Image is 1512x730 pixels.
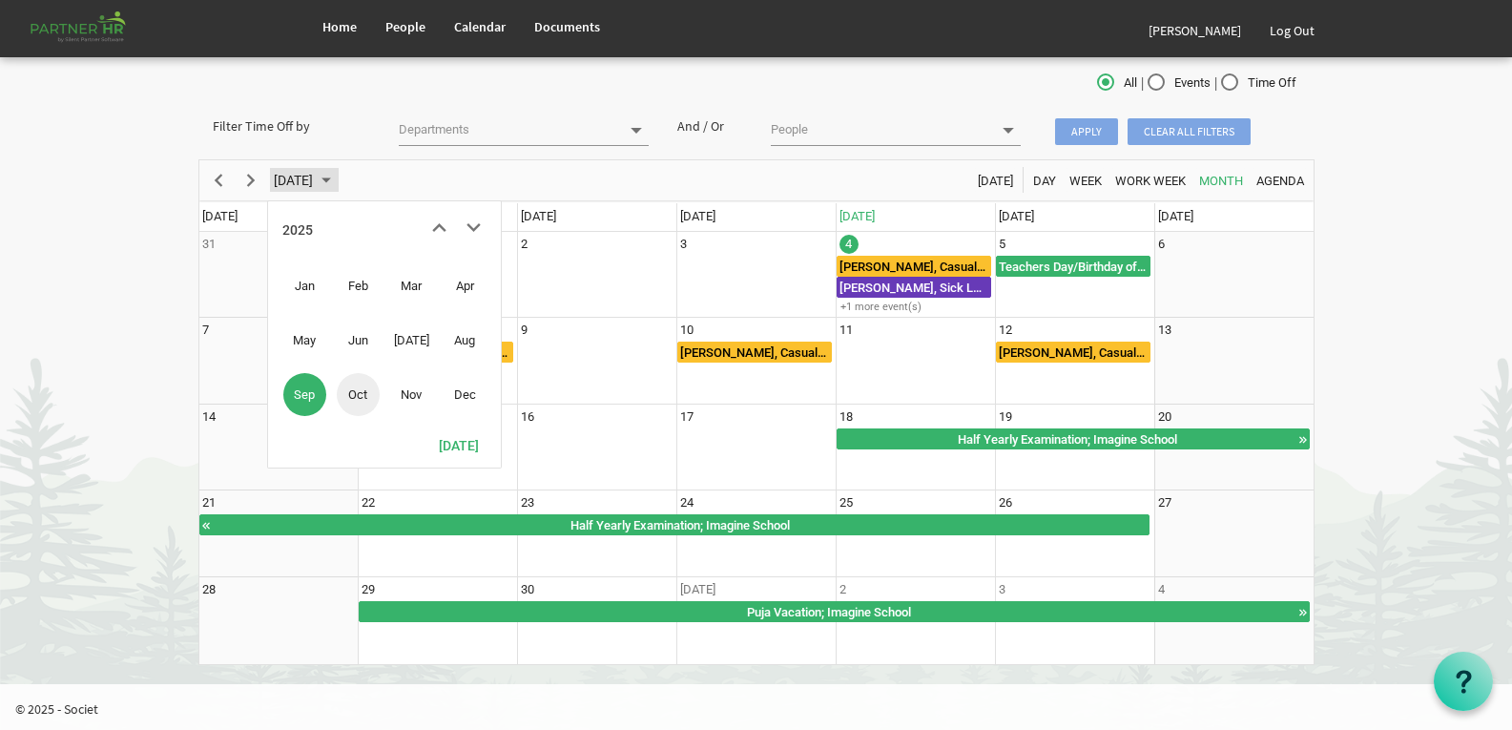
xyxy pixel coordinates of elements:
div: Saturday, September 13, 2025 [1158,321,1171,340]
button: next month [457,211,491,245]
span: Sep [283,373,326,416]
span: People [385,18,425,35]
div: Thursday, September 11, 2025 [839,321,853,340]
button: Today [974,168,1016,192]
button: Day [1029,168,1059,192]
button: Week [1066,168,1105,192]
td: September 2025 [278,367,331,422]
div: Puja Vacation Begin From Monday, September 29, 2025 at 12:00:00 AM GMT+05:30 Ends At Wednesday, O... [359,601,1310,622]
div: Wednesday, September 24, 2025 [680,493,694,512]
div: Half Yearly Examination; Imagine School [212,515,1150,534]
span: Mar [390,264,433,307]
span: Events [1148,74,1211,92]
input: People [771,116,991,143]
div: [PERSON_NAME], Casual Leave [678,343,831,362]
span: [DATE] [521,209,556,223]
div: Saturday, October 4, 2025 [1158,580,1165,599]
div: Teachers Day/Birthday of Prophet Mohammad Begin From Friday, September 5, 2025 at 12:00:00 AM GMT... [996,256,1150,277]
span: Nov [390,373,433,416]
span: Apr [444,264,487,307]
span: Dec [444,373,487,416]
span: Work Week [1113,169,1188,193]
span: Clear all filters [1128,118,1251,145]
span: Time Off [1221,74,1296,92]
span: [DATE] [1158,209,1193,223]
button: Previous [205,168,231,192]
div: Thursday, September 18, 2025 [839,407,853,427]
span: Jan [283,264,326,307]
span: [DATE] [390,319,433,362]
div: Half Yearly Examination Begin From Thursday, September 18, 2025 at 12:00:00 AM GMT+05:30 Ends At ... [837,428,1310,449]
div: Priti Pall, Sick Leave Begin From Thursday, September 4, 2025 at 12:00:00 AM GMT+05:30 Ends At Th... [837,277,991,298]
div: Half Yearly Examination Begin From Thursday, September 18, 2025 at 12:00:00 AM GMT+05:30 Ends At ... [199,514,1150,535]
div: Friday, October 3, 2025 [999,580,1005,599]
div: Puja Vacation; Imagine School [360,602,1297,621]
div: Tuesday, September 30, 2025 [521,580,534,599]
div: [PERSON_NAME], Casual Leave [838,257,990,276]
div: Friday, September 19, 2025 [999,407,1012,427]
div: Wednesday, September 17, 2025 [680,407,694,427]
div: Tuesday, September 23, 2025 [521,493,534,512]
div: Sunday, September 14, 2025 [202,407,216,427]
span: Month [1197,169,1245,193]
button: Work Week [1111,168,1189,192]
div: Thursday, September 4, 2025 [839,235,859,254]
span: All [1097,74,1137,92]
span: [DATE] [999,209,1034,223]
span: Documents [534,18,600,35]
span: Day [1031,169,1058,193]
div: Half Yearly Examination; Imagine School [838,429,1297,448]
div: +1 more event(s) [837,300,994,314]
span: Calendar [454,18,506,35]
div: Monday, September 22, 2025 [362,493,375,512]
span: Oct [337,373,380,416]
span: [DATE] [976,169,1015,193]
div: Tuesday, September 16, 2025 [521,407,534,427]
div: Thursday, October 2, 2025 [839,580,846,599]
span: May [283,319,326,362]
div: Filter Time Off by [198,116,384,136]
button: previous month [423,211,457,245]
a: Log Out [1255,4,1329,57]
button: Today [426,431,491,458]
div: Tuesday, September 2, 2025 [521,235,528,254]
div: [PERSON_NAME], Casual Leave [997,343,1150,362]
div: Manasi Kabi, Casual Leave Begin From Thursday, September 4, 2025 at 12:00:00 AM GMT+05:30 Ends At... [837,256,991,277]
span: Aug [444,319,487,362]
div: | | [942,70,1315,97]
div: Wednesday, October 1, 2025 [680,580,715,599]
button: Month [1195,168,1246,192]
div: Sunday, September 21, 2025 [202,493,216,512]
span: Apply [1055,118,1118,145]
div: Saturday, September 20, 2025 [1158,407,1171,427]
div: Saturday, September 27, 2025 [1158,493,1171,512]
div: next period [235,160,267,200]
div: Monday, September 29, 2025 [362,580,375,599]
div: Friday, September 12, 2025 [999,321,1012,340]
button: Next [238,168,263,192]
span: Home [322,18,357,35]
div: Sunday, September 28, 2025 [202,580,216,599]
div: Sunday, September 7, 2025 [202,321,209,340]
span: [DATE] [272,169,315,193]
schedule: of September 2025 [198,159,1315,665]
button: September 2025 [270,168,339,192]
div: previous period [202,160,235,200]
div: September 2025 [267,160,342,200]
div: [PERSON_NAME], Sick Leave [838,278,990,297]
div: Deepti Mayee Nayak, Casual Leave Begin From Friday, September 12, 2025 at 12:00:00 AM GMT+05:30 E... [996,342,1150,363]
div: Wednesday, September 3, 2025 [680,235,687,254]
div: Deepti Mayee Nayak, Casual Leave Begin From Wednesday, September 10, 2025 at 12:00:00 AM GMT+05:3... [677,342,832,363]
div: And / Or [663,116,756,136]
span: [DATE] [202,209,238,223]
input: Departments [399,116,619,143]
span: [DATE] [839,209,875,223]
span: [DATE] [680,209,715,223]
span: Jun [337,319,380,362]
p: © 2025 - Societ [15,699,1512,719]
span: Feb [337,264,380,307]
span: Week [1067,169,1104,193]
div: Sunday, August 31, 2025 [202,235,216,254]
div: Saturday, September 6, 2025 [1158,235,1165,254]
div: Wednesday, September 10, 2025 [680,321,694,340]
